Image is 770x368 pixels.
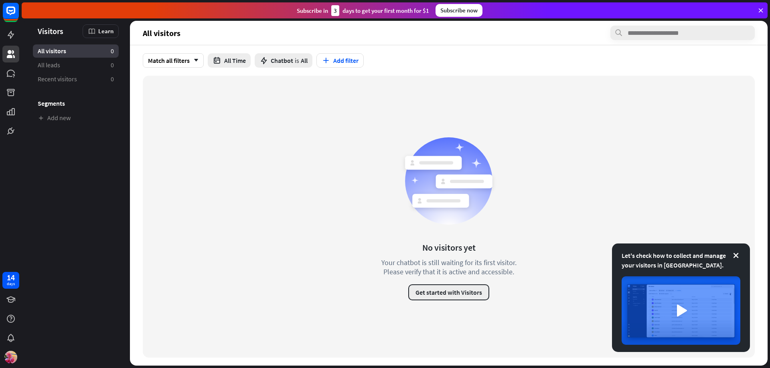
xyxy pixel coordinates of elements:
div: days [7,281,15,287]
aside: 0 [111,75,114,83]
aside: 0 [111,47,114,55]
a: All leads 0 [33,58,119,72]
a: 14 days [2,272,19,289]
div: Subscribe now [436,4,482,17]
div: Match all filters [143,53,204,68]
h3: Segments [33,99,119,107]
button: Get started with Visitors [408,284,489,300]
button: Open LiveChat chat widget [6,3,30,27]
div: No visitors yet [422,242,476,253]
span: Recent visitors [38,75,77,83]
div: 14 [7,274,15,281]
span: All [301,56,308,64]
span: All visitors [38,47,66,55]
button: Add filter [316,53,364,68]
div: Your chatbot is still waiting for its first visitor. Please verify that it is active and accessible. [367,258,531,276]
span: All visitors [143,28,180,38]
i: arrow_down [190,58,199,63]
span: Chatbot [271,56,293,64]
img: image [622,276,740,345]
div: Subscribe in days to get your first month for $1 [297,5,429,16]
div: 3 [331,5,339,16]
span: Learn [98,27,113,35]
aside: 0 [111,61,114,69]
a: Add new [33,111,119,125]
div: Let's check how to collect and manage your visitors in [GEOGRAPHIC_DATA]. [622,251,740,270]
span: Visitors [38,26,63,36]
button: All Time [208,53,251,68]
span: is [295,56,299,64]
span: All leads [38,61,60,69]
a: Recent visitors 0 [33,72,119,86]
